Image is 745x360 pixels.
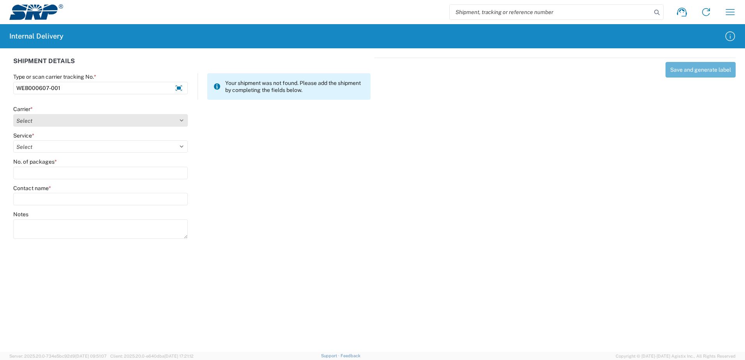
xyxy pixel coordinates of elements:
label: Carrier [13,106,33,113]
a: Feedback [341,353,360,358]
span: Client: 2025.20.0-e640dba [110,354,194,358]
label: Contact name [13,185,51,192]
label: No. of packages [13,158,57,165]
h2: Internal Delivery [9,32,64,41]
div: SHIPMENT DETAILS [13,58,371,73]
a: Support [321,353,341,358]
img: srp [9,4,63,20]
label: Type or scan carrier tracking No. [13,73,96,80]
span: [DATE] 17:21:12 [164,354,194,358]
span: Your shipment was not found. Please add the shipment by completing the fields below. [225,79,364,94]
input: Shipment, tracking or reference number [450,5,651,19]
span: Copyright © [DATE]-[DATE] Agistix Inc., All Rights Reserved [616,353,736,360]
label: Service [13,132,34,139]
span: [DATE] 09:51:07 [75,354,107,358]
label: Notes [13,211,28,218]
span: Server: 2025.20.0-734e5bc92d9 [9,354,107,358]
